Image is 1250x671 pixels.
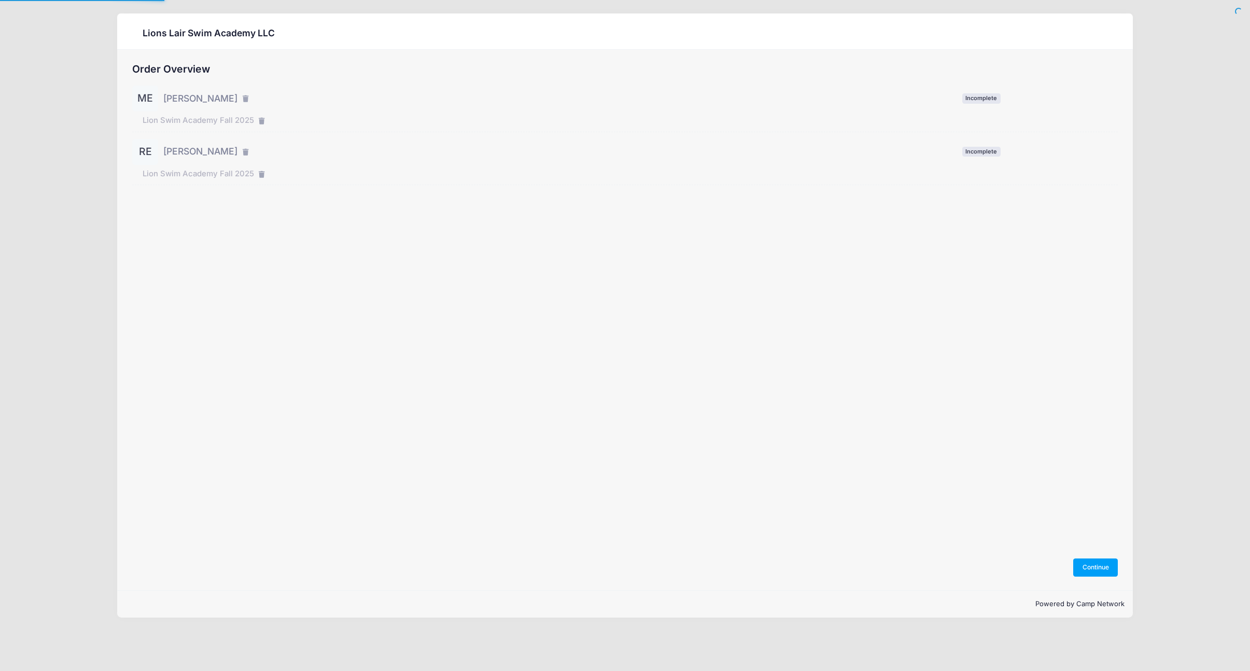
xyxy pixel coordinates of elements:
[962,93,1001,103] span: Incomplete
[163,92,237,105] span: [PERSON_NAME]
[132,86,158,111] div: ME
[132,63,1118,75] h2: Order Overview
[143,168,254,179] span: Lion Swim Academy Fall 2025
[125,599,1125,609] p: Powered by Camp Network
[132,139,158,165] div: RE
[1073,558,1118,576] button: Continue
[143,27,275,38] h3: Lions Lair Swim Academy LLC
[143,115,254,126] span: Lion Swim Academy Fall 2025
[962,147,1001,157] span: Incomplete
[163,145,237,158] span: [PERSON_NAME]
